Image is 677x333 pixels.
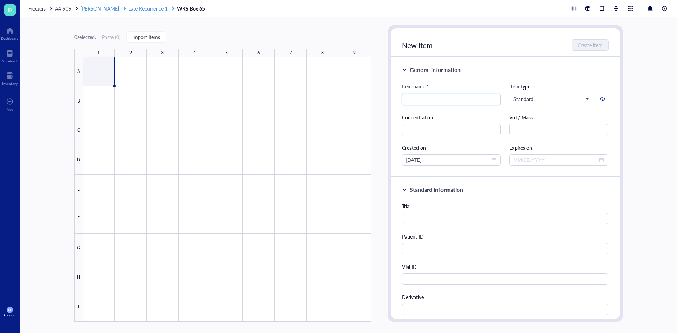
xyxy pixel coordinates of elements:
div: Add [7,107,13,111]
div: Patient ID [402,233,609,240]
div: 0 selected: [74,33,96,41]
span: [PERSON_NAME] [80,5,119,12]
div: E [74,175,83,204]
span: Freezers [28,5,46,12]
button: Paste (0) [102,31,121,43]
a: WRS Box 65 [177,5,206,12]
div: F [74,204,83,233]
div: 6 [257,48,260,57]
div: B [74,86,83,116]
div: Vial ID [402,263,609,271]
div: H [74,263,83,292]
span: LL [8,308,12,312]
div: Created on [402,144,501,152]
div: 8 [321,48,324,57]
div: Trial [402,202,609,210]
span: New item [402,40,433,50]
button: Import items [126,31,166,43]
span: Import items [132,34,160,40]
div: 5 [225,48,228,57]
div: Standard information [410,185,463,194]
div: 3 [161,48,164,57]
a: Inventory [2,70,18,86]
a: Dashboard [1,25,19,41]
a: A4-909 [55,5,79,12]
div: 1 [97,48,100,57]
div: 7 [289,48,292,57]
input: MM/DD/YYYY [406,156,490,164]
div: Dashboard [1,36,19,41]
span: Standard [513,96,588,102]
div: General information [410,66,461,74]
div: Expires on [509,144,608,152]
div: A [74,57,83,86]
div: Item type [509,82,608,90]
span: A4-909 [55,5,71,12]
div: G [74,234,83,263]
div: Vol / Mass [509,113,608,121]
div: Concentration [402,113,501,121]
a: Notebook [2,48,18,63]
div: D [74,145,83,174]
div: Derivative [402,293,609,301]
button: Create item [572,39,609,51]
div: Inventory [2,81,18,86]
input: MM/DD/YYYY [513,156,598,164]
div: Account [3,313,17,317]
div: 4 [193,48,196,57]
span: Late Recurrence 1 [128,5,168,12]
a: Freezers [28,5,54,12]
div: Item name [402,82,429,90]
a: [PERSON_NAME]Late Recurrence 1 [80,5,176,12]
div: C [74,116,83,145]
div: 2 [129,48,132,57]
div: 9 [353,48,356,57]
div: I [74,292,83,322]
span: B [8,5,12,14]
div: Notebook [2,59,18,63]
